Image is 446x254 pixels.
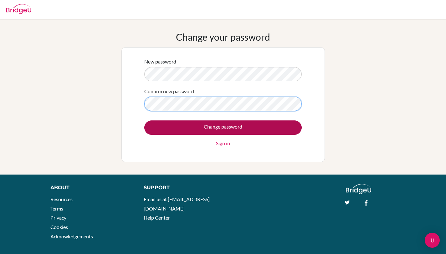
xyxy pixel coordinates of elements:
a: Sign in [216,140,230,147]
label: New password [144,58,176,65]
a: Terms [50,206,63,211]
a: Privacy [50,215,66,221]
a: Email us at [EMAIL_ADDRESS][DOMAIN_NAME] [144,196,210,211]
label: Confirm new password [144,88,194,95]
a: Acknowledgements [50,233,93,239]
a: Resources [50,196,73,202]
div: Support [144,184,217,191]
img: logo_white@2x-f4f0deed5e89b7ecb1c2cc34c3e3d731f90f0f143d5ea2071677605dd97b5244.png [346,184,371,194]
img: Bridge-U [6,4,31,14]
h1: Change your password [176,31,270,43]
a: Cookies [50,224,68,230]
a: Help Center [144,215,170,221]
div: About [50,184,130,191]
div: Open Intercom Messenger [425,233,440,248]
input: Change password [144,120,302,135]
